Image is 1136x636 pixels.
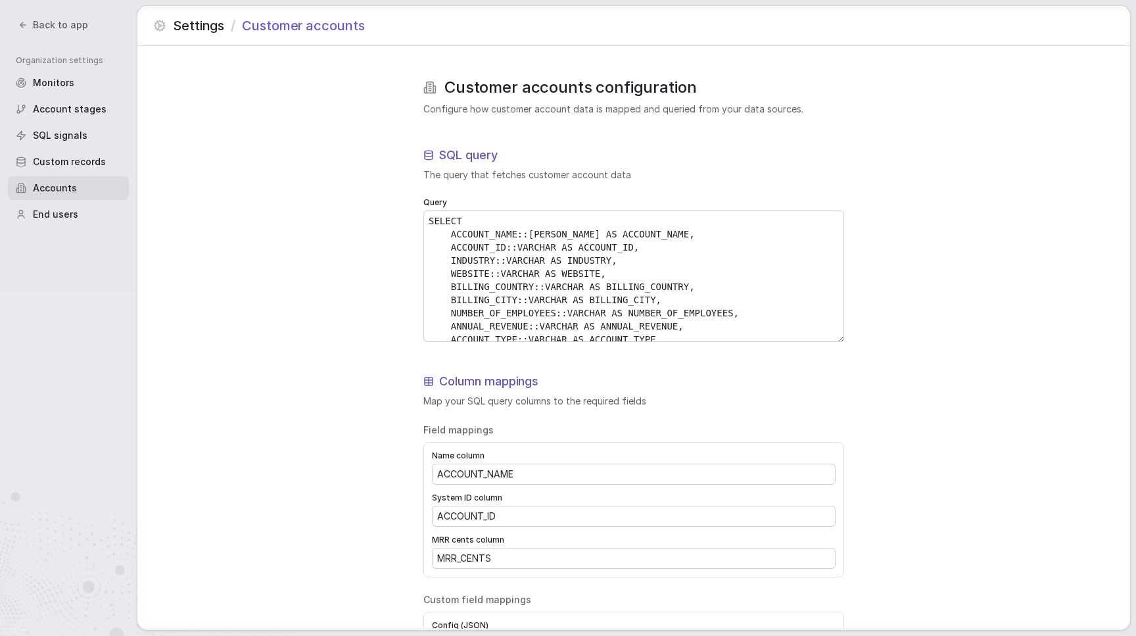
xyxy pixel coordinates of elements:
[8,124,129,147] a: SQL signals
[8,203,129,226] a: End users
[424,211,843,341] textarea: SELECT ACCOUNT_NAME::[PERSON_NAME] AS ACCOUNT_NAME, ACCOUNT_ID::VARCHAR AS ACCOUNT_ID, INDUSTRY::...
[11,16,96,34] button: Back to app
[432,451,836,461] span: Name column
[33,18,88,32] span: Back to app
[444,78,696,97] h1: Customer accounts configuration
[423,395,844,408] span: Map your SQL query columns to the required fields
[432,620,836,631] span: Config (JSON)
[439,147,498,163] h1: SQL query
[8,150,129,174] a: Custom records
[16,55,129,66] span: Organization settings
[423,424,844,437] span: Field mappings
[432,535,836,545] span: MRR cents column
[423,593,844,606] span: Custom field mappings
[433,549,835,568] input: e.g., MRR_CENTS
[432,493,836,503] span: System ID column
[433,506,835,526] input: e.g., ID
[439,374,538,389] h1: Column mappings
[423,197,844,208] span: Query
[33,76,74,89] span: Monitors
[231,16,235,35] span: /
[423,103,844,116] span: Configure how customer account data is mapped and queried from your data sources.
[33,182,77,195] span: Accounts
[8,97,129,121] a: Account stages
[33,103,106,116] span: Account stages
[33,155,106,168] span: Custom records
[173,16,224,35] span: Settings
[433,464,835,484] input: e.g., NAME
[33,208,78,221] span: End users
[8,71,129,95] a: Monitors
[33,129,87,142] span: SQL signals
[423,168,844,182] span: The query that fetches customer account data
[8,176,129,200] a: Accounts
[242,16,364,35] span: Customer accounts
